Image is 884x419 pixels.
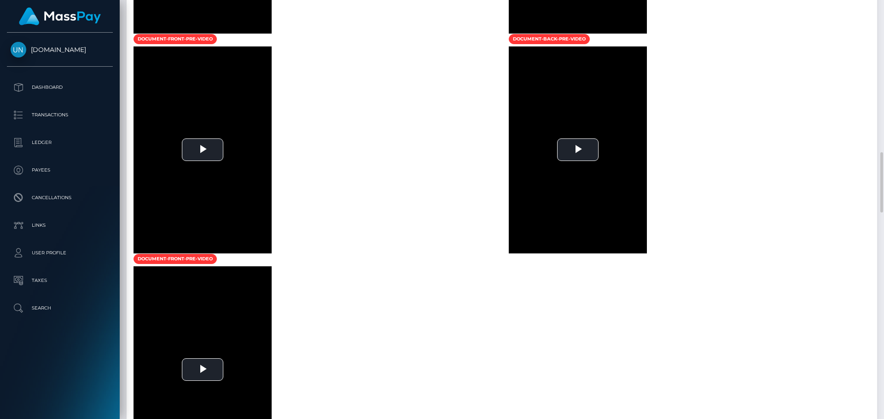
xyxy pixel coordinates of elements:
a: Search [7,297,113,320]
a: User Profile [7,241,113,264]
a: Dashboard [7,76,113,99]
a: Links [7,214,113,237]
button: Play Video [557,138,599,161]
p: Cancellations [11,191,109,205]
span: document-front-pre-video [134,254,217,264]
img: MassPay Logo [19,7,101,25]
div: Video Player [509,46,647,253]
button: Play Video [182,138,223,161]
p: Taxes [11,274,109,287]
span: [DOMAIN_NAME] [7,46,113,54]
span: document-front-pre-video [134,34,217,44]
a: Payees [7,159,113,182]
a: Taxes [7,269,113,292]
a: Ledger [7,131,113,154]
button: Play Video [182,358,223,381]
img: Unlockt.me [11,42,26,57]
p: Dashboard [11,80,109,94]
p: Transactions [11,108,109,122]
p: Ledger [11,136,109,149]
p: Links [11,218,109,232]
div: Video Player [134,46,272,253]
a: Transactions [7,103,113,126]
span: document-back-pre-video [509,34,590,44]
p: Search [11,301,109,315]
p: Payees [11,163,109,177]
p: User Profile [11,246,109,260]
a: Cancellations [7,186,113,209]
